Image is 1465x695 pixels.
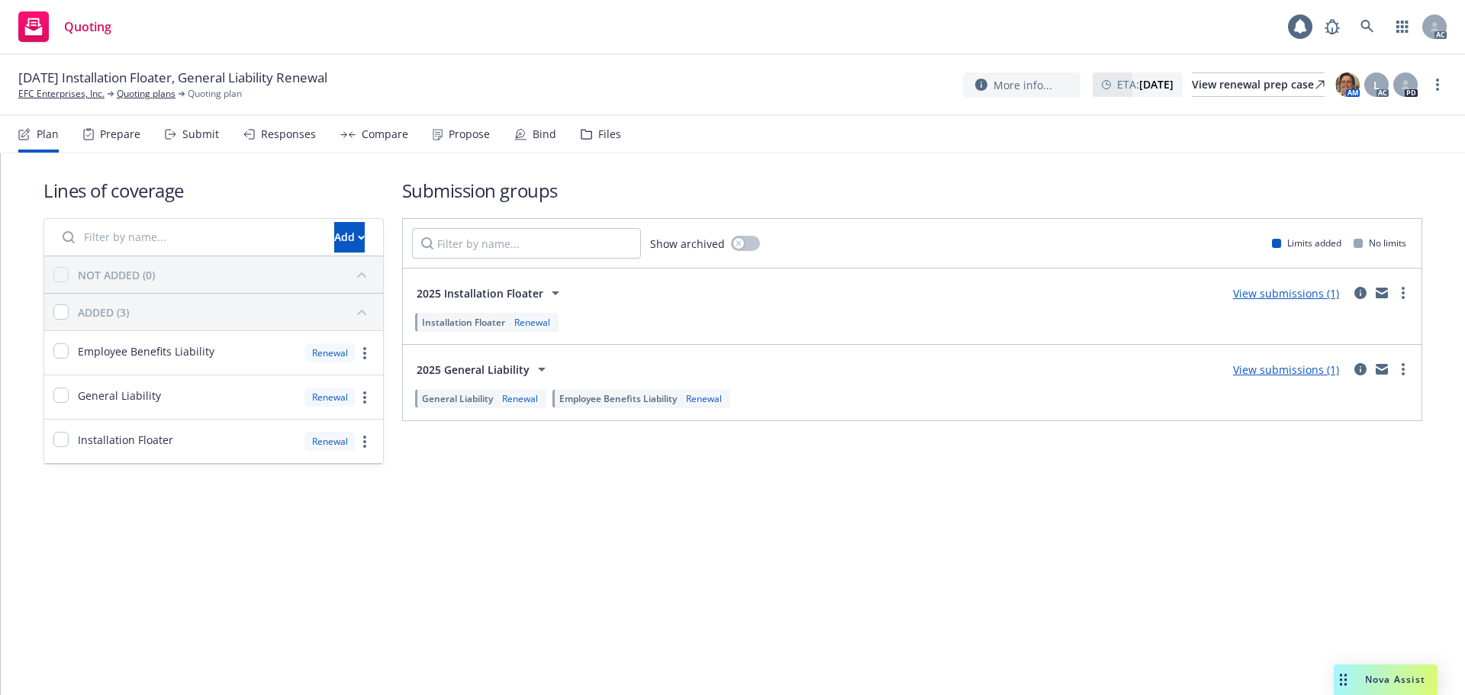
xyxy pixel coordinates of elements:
[78,432,173,448] span: Installation Floater
[1117,76,1174,92] span: ETA :
[650,236,725,252] span: Show archived
[1334,664,1353,695] div: Drag to move
[78,388,161,404] span: General Liability
[1233,286,1339,301] a: View submissions (1)
[1233,362,1339,377] a: View submissions (1)
[188,87,242,101] span: Quoting plan
[449,128,490,140] div: Propose
[362,128,408,140] div: Compare
[1139,77,1174,92] strong: [DATE]
[37,128,59,140] div: Plan
[1365,673,1425,686] span: Nova Assist
[304,388,356,407] div: Renewal
[78,304,129,320] div: ADDED (3)
[18,69,327,87] span: [DATE] Installation Floater, General Liability Renewal
[559,392,677,405] span: Employee Benefits Liability
[511,316,553,329] div: Renewal
[100,128,140,140] div: Prepare
[499,392,541,405] div: Renewal
[417,285,543,301] span: 2025 Installation Floater
[963,72,1080,98] button: More info...
[422,316,505,329] span: Installation Floater
[334,223,365,252] div: Add
[12,5,118,48] a: Quoting
[1387,11,1418,42] a: Switch app
[53,222,325,253] input: Filter by name...
[422,392,493,405] span: General Liability
[1317,11,1347,42] a: Report a Bug
[304,343,356,362] div: Renewal
[1394,360,1412,378] a: more
[78,262,374,287] button: NOT ADDED (0)
[1354,236,1406,249] div: No limits
[1334,664,1438,695] button: Nova Assist
[1373,284,1391,302] a: mail
[78,343,214,359] span: Employee Benefits Liability
[533,128,556,140] div: Bind
[1373,77,1380,93] span: L
[356,344,374,362] a: more
[683,392,725,405] div: Renewal
[1428,76,1447,94] a: more
[993,77,1052,93] span: More info...
[1351,284,1370,302] a: circleInformation
[334,222,365,253] button: Add
[1352,11,1383,42] a: Search
[412,228,641,259] input: Filter by name...
[412,354,555,385] button: 2025 General Liability
[261,128,316,140] div: Responses
[356,433,374,451] a: more
[78,267,155,283] div: NOT ADDED (0)
[1394,284,1412,302] a: more
[64,21,111,33] span: Quoting
[1192,72,1325,97] a: View renewal prep case
[412,278,569,308] button: 2025 Installation Floater
[1335,72,1360,97] img: photo
[598,128,621,140] div: Files
[18,87,105,101] a: EFC Enterprises, Inc.
[1351,360,1370,378] a: circleInformation
[356,388,374,407] a: more
[402,178,1422,203] h1: Submission groups
[417,362,530,378] span: 2025 General Liability
[78,300,374,324] button: ADDED (3)
[117,87,175,101] a: Quoting plans
[1192,73,1325,96] div: View renewal prep case
[182,128,219,140] div: Submit
[304,432,356,451] div: Renewal
[1373,360,1391,378] a: mail
[43,178,384,203] h1: Lines of coverage
[1272,236,1341,249] div: Limits added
